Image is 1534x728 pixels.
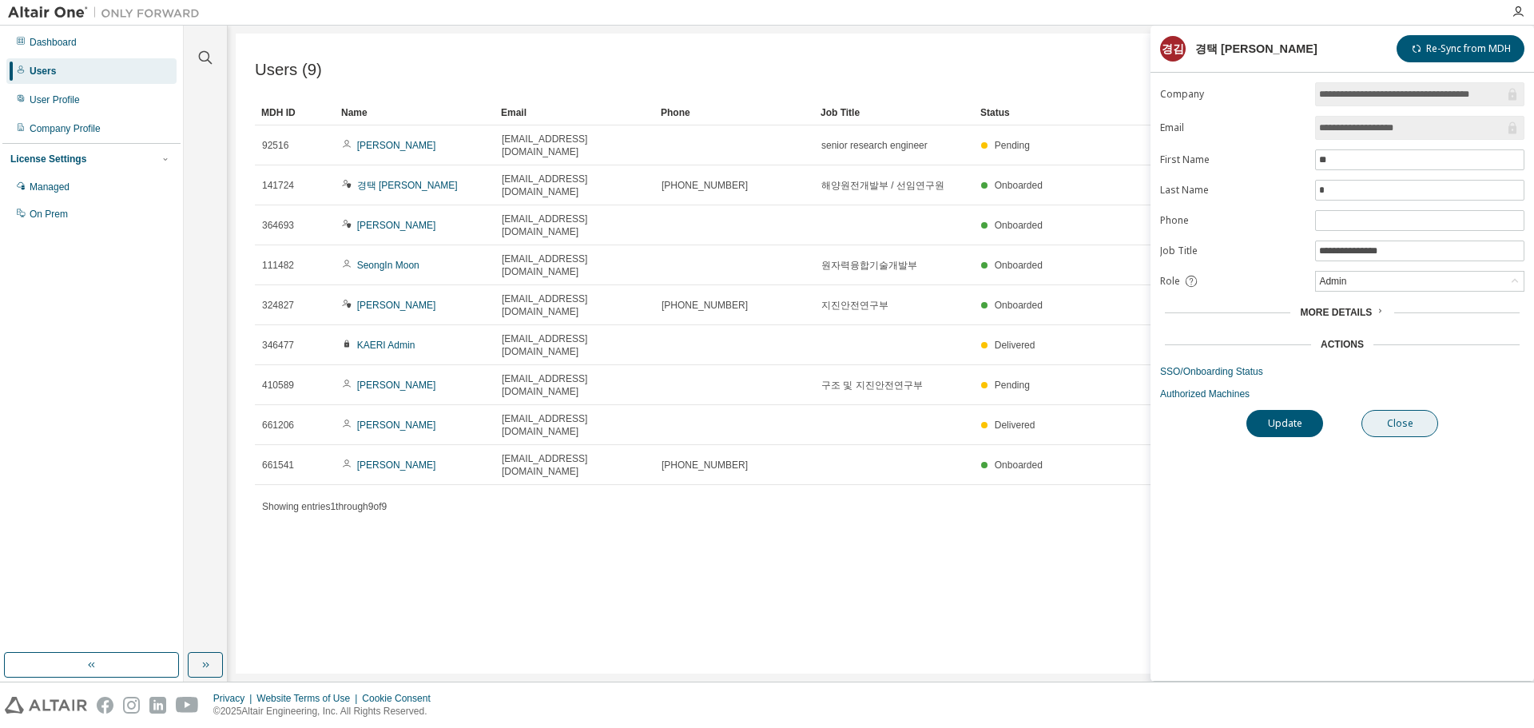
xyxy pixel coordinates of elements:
span: 346477 [262,339,294,352]
span: Pending [995,380,1030,391]
span: 324827 [262,299,294,312]
span: [EMAIL_ADDRESS][DOMAIN_NAME] [502,452,647,478]
span: Users (9) [255,61,322,79]
label: Company [1160,88,1305,101]
div: Dashboard [30,36,77,49]
span: 구조 및 지진안전연구부 [821,379,923,392]
span: Showing entries 1 through 9 of 9 [262,501,387,512]
span: 지진안전연구부 [821,299,888,312]
p: © 2025 Altair Engineering, Inc. All Rights Reserved. [213,705,440,718]
a: [PERSON_NAME] [357,140,436,151]
label: Last Name [1160,184,1305,197]
span: 141724 [262,179,294,192]
a: [PERSON_NAME] [357,459,436,471]
div: MDH ID [261,100,328,125]
span: Pending [995,140,1030,151]
span: Onboarded [995,220,1043,231]
a: KAERI Admin [357,340,415,351]
span: 410589 [262,379,294,392]
div: Phone [661,100,808,125]
span: Delivered [995,340,1035,351]
a: 경택 [PERSON_NAME] [357,180,458,191]
span: senior research engineer [821,139,928,152]
span: Onboarded [995,180,1043,191]
span: 원자력융합기술개발부 [821,259,917,272]
span: Role [1160,275,1180,288]
img: instagram.svg [123,697,140,714]
div: License Settings [10,153,86,165]
a: [PERSON_NAME] [357,300,436,311]
a: [PERSON_NAME] [357,420,436,431]
div: 경택 [PERSON_NAME] [1195,42,1317,55]
div: Cookie Consent [362,692,439,705]
a: SSO/Onboarding Status [1160,365,1524,378]
a: Authorized Machines [1160,388,1524,400]
div: On Prem [30,208,68,221]
span: [EMAIL_ADDRESS][DOMAIN_NAME] [502,372,647,398]
span: More Details [1300,307,1372,318]
div: Admin [1316,272,1524,291]
button: Update [1246,410,1323,437]
span: [EMAIL_ADDRESS][DOMAIN_NAME] [502,292,647,318]
div: 경김 [1160,36,1186,62]
div: Status [980,100,1424,125]
span: [PHONE_NUMBER] [662,179,748,192]
div: Job Title [821,100,968,125]
span: Delivered [995,420,1035,431]
label: Job Title [1160,245,1305,257]
label: First Name [1160,153,1305,166]
span: [PHONE_NUMBER] [662,299,748,312]
span: [EMAIL_ADDRESS][DOMAIN_NAME] [502,412,647,438]
span: Onboarded [995,459,1043,471]
span: 해양원전개발부 / 선임연구원 [821,179,944,192]
span: Onboarded [995,300,1043,311]
img: facebook.svg [97,697,113,714]
span: 661541 [262,459,294,471]
div: Actions [1321,338,1364,351]
button: Re-Sync from MDH [1397,35,1524,62]
span: 661206 [262,419,294,432]
div: Email [501,100,648,125]
label: Email [1160,121,1305,134]
a: [PERSON_NAME] [357,380,436,391]
span: [EMAIL_ADDRESS][DOMAIN_NAME] [502,133,647,158]
img: altair_logo.svg [5,697,87,714]
div: Company Profile [30,122,101,135]
div: Managed [30,181,70,193]
span: 92516 [262,139,288,152]
div: Privacy [213,692,256,705]
span: [EMAIL_ADDRESS][DOMAIN_NAME] [502,253,647,278]
button: Close [1361,410,1438,437]
span: 364693 [262,219,294,232]
span: [EMAIL_ADDRESS][DOMAIN_NAME] [502,332,647,358]
a: [PERSON_NAME] [357,220,436,231]
a: SeongIn Moon [357,260,419,271]
div: Users [30,65,56,78]
span: [EMAIL_ADDRESS][DOMAIN_NAME] [502,213,647,238]
div: User Profile [30,93,80,106]
div: Name [341,100,488,125]
img: Altair One [8,5,208,21]
span: 111482 [262,259,294,272]
label: Phone [1160,214,1305,227]
div: Admin [1317,273,1349,290]
span: Onboarded [995,260,1043,271]
span: [EMAIL_ADDRESS][DOMAIN_NAME] [502,173,647,198]
div: Website Terms of Use [256,692,362,705]
img: youtube.svg [176,697,199,714]
span: [PHONE_NUMBER] [662,459,748,471]
img: linkedin.svg [149,697,166,714]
